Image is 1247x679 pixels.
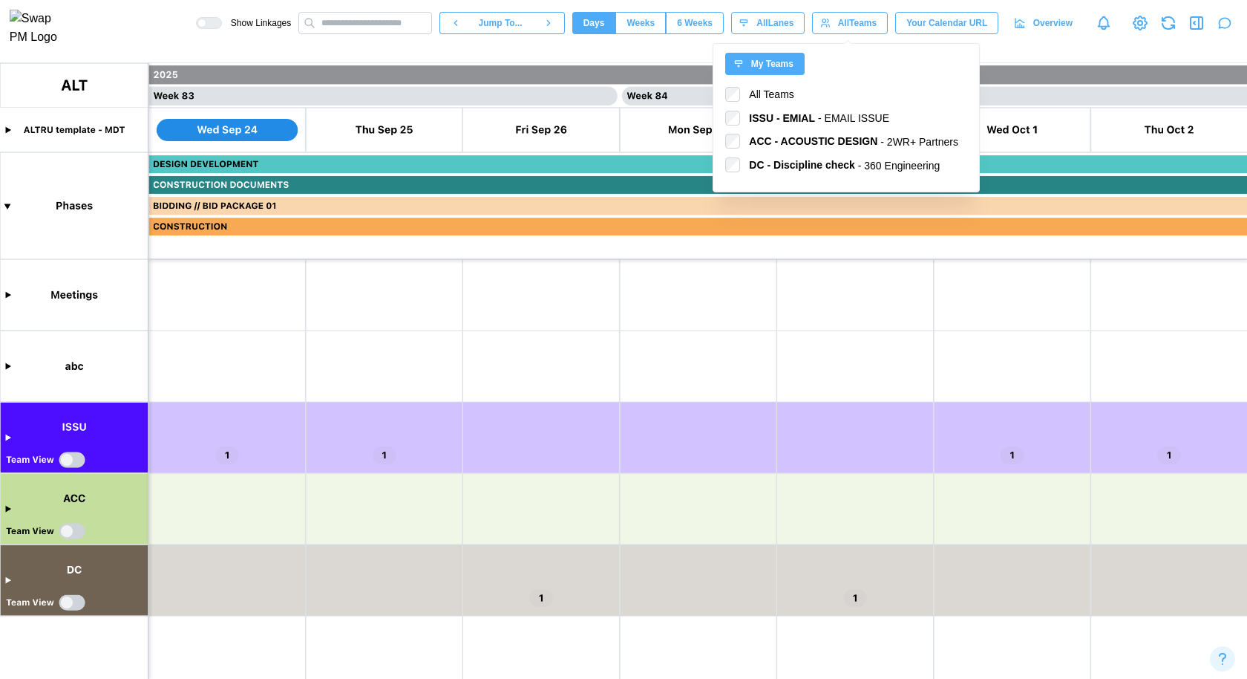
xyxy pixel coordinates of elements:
[749,111,815,127] div: ISSU - EMIAL
[222,17,291,29] span: Show Linkages
[1130,13,1151,33] a: View Project
[725,53,804,75] button: My Teams
[713,43,980,192] div: AllTeams
[1033,13,1073,33] span: Overview
[471,12,532,34] button: Jump To...
[740,87,793,102] label: All Teams
[615,12,666,34] button: Weeks
[756,13,793,33] span: All Lanes
[1158,13,1179,33] button: Refresh Grid
[749,111,889,127] div: - EMAIL ISSUE
[626,13,655,33] span: Weeks
[749,157,854,174] div: DC - Discipline check
[479,13,523,33] span: Jump To...
[838,13,877,33] span: All Teams
[751,53,793,74] span: My Teams
[906,13,987,33] span: Your Calendar URL
[677,13,713,33] span: 6 Weeks
[749,134,958,150] div: - 2WR+ Partners
[1091,10,1116,36] a: Notifications
[812,12,888,34] button: AllTeams
[895,12,998,34] button: Your Calendar URL
[1006,12,1084,34] a: Overview
[749,134,877,150] div: ACC - ACOUSTIC DESIGN
[666,12,724,34] button: 6 Weeks
[1214,13,1235,33] button: Open project assistant
[583,13,605,33] span: Days
[1186,13,1207,33] button: Open Drawer
[572,12,616,34] button: Days
[731,12,805,34] button: AllLanes
[10,10,70,47] img: Swap PM Logo
[749,157,940,174] div: - 360 Engineering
